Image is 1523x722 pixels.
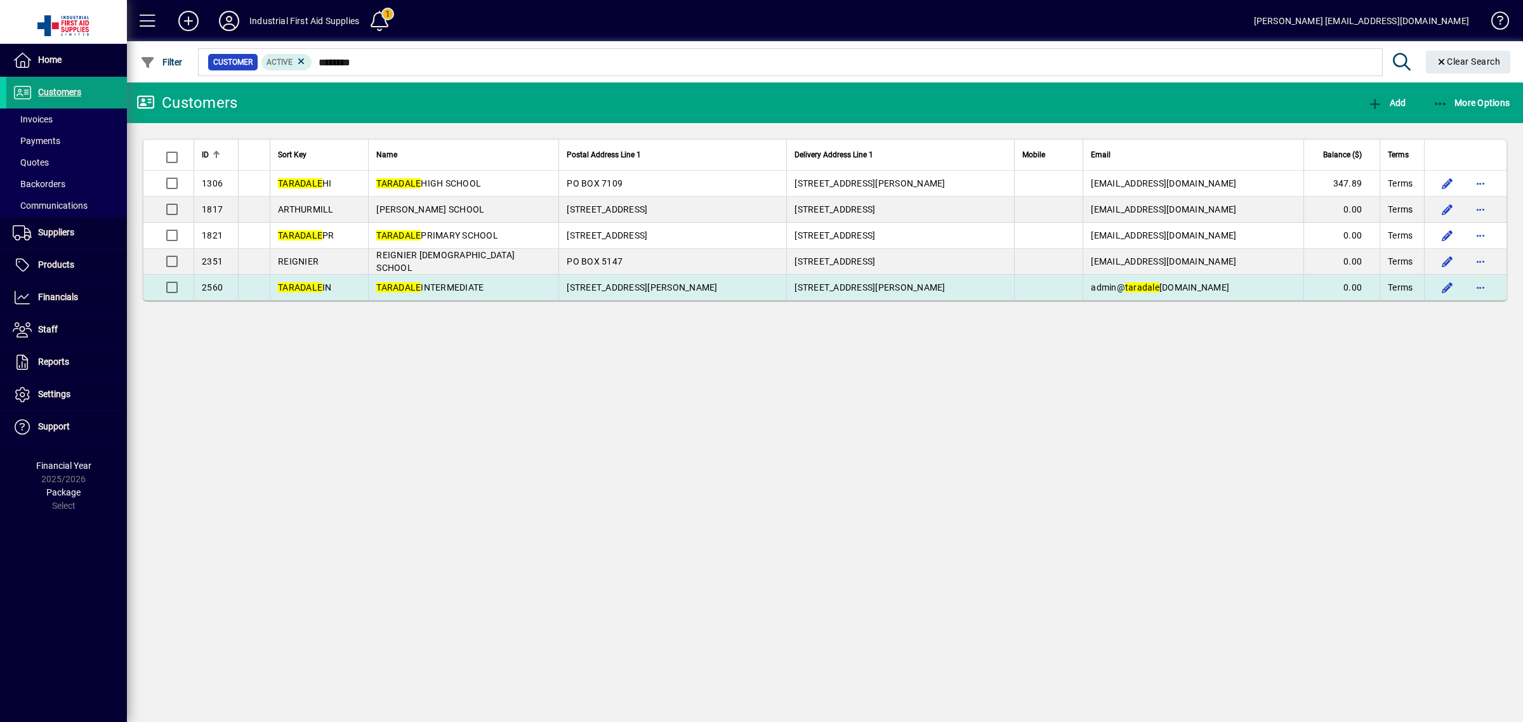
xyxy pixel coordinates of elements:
em: TARADALE [278,282,322,292]
span: Name [376,148,397,162]
a: Communications [6,195,127,216]
span: Sort Key [278,148,307,162]
span: INTERMEDIATE [376,282,484,292]
span: Balance ($) [1323,148,1362,162]
span: Active [267,58,293,67]
button: More options [1470,225,1491,246]
span: [PERSON_NAME] SCHOOL [376,204,484,214]
div: Name [376,148,551,162]
span: Filter [140,57,183,67]
td: 347.89 [1303,171,1380,197]
div: ID [202,148,230,162]
button: More options [1470,277,1491,298]
span: Customers [38,87,81,97]
span: Staff [38,324,58,334]
span: Clear Search [1436,56,1501,67]
span: Payments [13,136,60,146]
span: REIGNIER [DEMOGRAPHIC_DATA] SCHOOL [376,250,515,273]
span: Financials [38,292,78,302]
button: Add [168,10,209,32]
span: Terms [1388,148,1409,162]
span: Terms [1388,229,1413,242]
button: Edit [1437,277,1458,298]
div: Industrial First Aid Supplies [249,11,359,31]
button: Add [1364,91,1409,114]
span: 2560 [202,282,223,292]
a: Quotes [6,152,127,173]
span: Quotes [13,157,49,167]
button: Edit [1437,225,1458,246]
span: Delivery Address Line 1 [794,148,873,162]
button: Edit [1437,251,1458,272]
span: Reports [38,357,69,367]
span: PR [278,230,334,240]
span: [EMAIL_ADDRESS][DOMAIN_NAME] [1091,178,1236,188]
a: Financials [6,282,127,313]
span: Mobile [1022,148,1045,162]
button: More options [1470,199,1491,220]
span: HI [278,178,332,188]
span: Invoices [13,114,53,124]
em: TARADALE [376,282,421,292]
span: IN [278,282,332,292]
mat-chip: Activation Status: Active [261,54,312,70]
span: ID [202,148,209,162]
a: Products [6,249,127,281]
span: Terms [1388,203,1413,216]
a: Support [6,411,127,443]
em: TARADALE [376,230,421,240]
a: Settings [6,379,127,410]
span: Postal Address Line 1 [567,148,641,162]
span: [STREET_ADDRESS] [794,256,875,266]
span: Suppliers [38,227,74,237]
a: Home [6,44,127,76]
span: Package [46,487,81,497]
span: [STREET_ADDRESS][PERSON_NAME] [567,282,717,292]
span: Terms [1388,177,1413,190]
td: 0.00 [1303,223,1380,249]
span: [STREET_ADDRESS][PERSON_NAME] [794,178,945,188]
a: Staff [6,314,127,346]
span: REIGNIER [278,256,319,266]
td: 0.00 [1303,249,1380,275]
span: Terms [1388,255,1413,268]
span: [STREET_ADDRESS] [794,230,875,240]
span: Add [1368,98,1406,108]
span: Financial Year [36,461,91,471]
span: ARTHURMILL [278,204,334,214]
button: More options [1470,251,1491,272]
span: [EMAIL_ADDRESS][DOMAIN_NAME] [1091,256,1236,266]
a: Payments [6,130,127,152]
span: [EMAIL_ADDRESS][DOMAIN_NAME] [1091,230,1236,240]
a: Reports [6,346,127,378]
div: Mobile [1022,148,1075,162]
div: Balance ($) [1312,148,1373,162]
a: Invoices [6,108,127,130]
span: [STREET_ADDRESS] [567,230,647,240]
em: taradale [1125,282,1159,292]
button: More options [1470,173,1491,194]
button: Filter [137,51,186,74]
span: [STREET_ADDRESS] [567,204,647,214]
em: TARADALE [278,178,322,188]
span: Communications [13,200,88,211]
button: Profile [209,10,249,32]
span: [STREET_ADDRESS] [794,204,875,214]
a: Suppliers [6,217,127,249]
span: Products [38,259,74,270]
span: Settings [38,389,70,399]
span: Support [38,421,70,431]
span: PRIMARY SCHOOL [376,230,498,240]
span: [STREET_ADDRESS][PERSON_NAME] [794,282,945,292]
span: Home [38,55,62,65]
em: TARADALE [376,178,421,188]
span: 1821 [202,230,223,240]
span: admin@ [DOMAIN_NAME] [1091,282,1229,292]
a: Backorders [6,173,127,195]
a: Knowledge Base [1482,3,1507,44]
td: 0.00 [1303,197,1380,223]
td: 0.00 [1303,275,1380,300]
button: Edit [1437,199,1458,220]
span: 2351 [202,256,223,266]
button: More Options [1430,91,1513,114]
